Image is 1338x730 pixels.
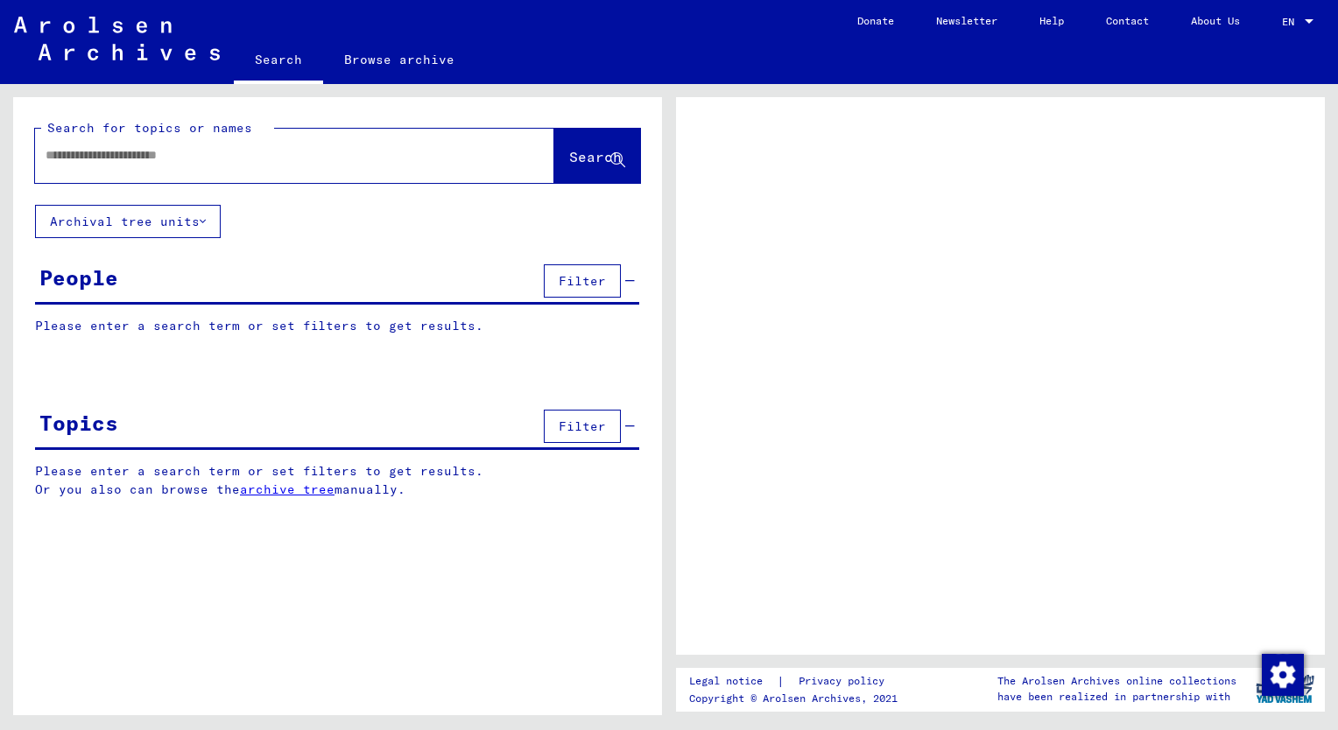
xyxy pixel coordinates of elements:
button: Filter [544,410,621,443]
span: Filter [559,273,606,289]
span: Search [569,148,622,165]
a: Privacy policy [785,672,905,691]
p: Copyright © Arolsen Archives, 2021 [689,691,905,706]
div: | [689,672,905,691]
img: yv_logo.png [1252,667,1318,711]
span: EN [1282,16,1301,28]
mat-label: Search for topics or names [47,120,252,136]
img: Change consent [1262,654,1304,696]
button: Filter [544,264,621,298]
a: archive tree [240,481,334,497]
div: People [39,262,118,293]
p: have been realized in partnership with [997,689,1236,705]
a: Search [234,39,323,84]
a: Legal notice [689,672,777,691]
p: The Arolsen Archives online collections [997,673,1236,689]
span: Filter [559,418,606,434]
img: Arolsen_neg.svg [14,17,220,60]
button: Archival tree units [35,205,221,238]
button: Search [554,129,640,183]
div: Topics [39,407,118,439]
p: Please enter a search term or set filters to get results. Or you also can browse the manually. [35,462,640,499]
p: Please enter a search term or set filters to get results. [35,317,639,335]
a: Browse archive [323,39,475,81]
